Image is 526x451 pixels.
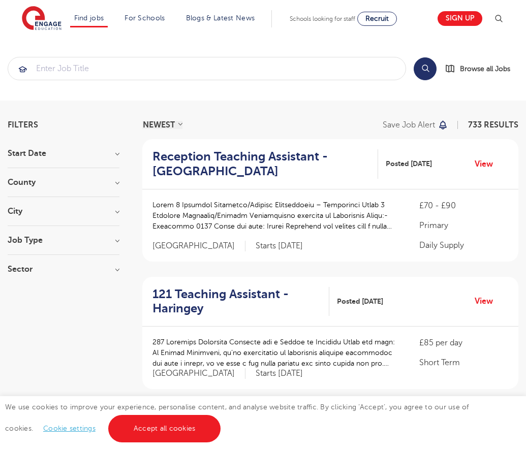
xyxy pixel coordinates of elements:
div: Submit [8,57,406,80]
button: Search [414,57,437,80]
a: Recruit [357,12,397,26]
span: [GEOGRAPHIC_DATA] [152,241,245,251]
span: Browse all Jobs [460,63,510,75]
span: Schools looking for staff [290,15,355,22]
button: Save job alert [383,121,448,129]
a: Reception Teaching Assistant - [GEOGRAPHIC_DATA] [152,149,378,179]
a: 121 Teaching Assistant - Haringey [152,287,329,316]
span: Posted [DATE] [386,158,432,169]
a: Sign up [438,11,482,26]
a: Accept all cookies [108,415,221,442]
a: View [475,295,501,308]
p: Lorem 8 Ipsumdol Sitametco/Adipisc Elitseddoeiu – Temporinci Utlab 3 Etdolore Magnaaliq/Enimadm V... [152,200,399,232]
h3: Sector [8,265,119,273]
p: Daily Supply [419,239,508,251]
h2: Reception Teaching Assistant - [GEOGRAPHIC_DATA] [152,149,370,179]
h2: 121 Teaching Assistant - Haringey [152,287,321,316]
p: Save job alert [383,121,435,129]
a: Cookie settings [43,425,96,432]
h3: Job Type [8,236,119,244]
a: Blogs & Latest News [186,14,255,22]
a: View [475,157,501,171]
span: Filters [8,121,38,129]
p: Starts [DATE] [256,368,303,379]
p: Starts [DATE] [256,241,303,251]
h3: City [8,207,119,215]
span: 733 RESULTS [468,120,518,130]
p: Short Term [419,357,508,369]
img: Engage Education [22,6,61,31]
span: [GEOGRAPHIC_DATA] [152,368,245,379]
span: Posted [DATE] [337,296,383,307]
span: We use cookies to improve your experience, personalise content, and analyse website traffic. By c... [5,403,469,432]
a: For Schools [125,14,165,22]
p: 287 Loremips Dolorsita Consecte adi e Seddoe te Incididu Utlab etd magn: Al Enimad Minimveni, qu’... [152,337,399,369]
p: £85 per day [419,337,508,349]
h3: Start Date [8,149,119,157]
a: Browse all Jobs [445,63,518,75]
p: Primary [419,219,508,232]
h3: County [8,178,119,186]
a: Find jobs [74,14,104,22]
span: Recruit [365,15,389,22]
p: £70 - £90 [419,200,508,212]
input: Submit [8,57,406,80]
